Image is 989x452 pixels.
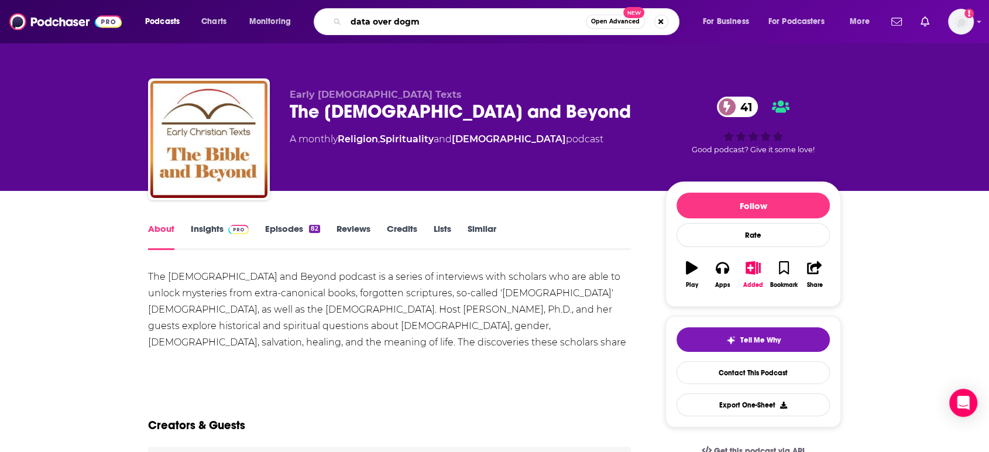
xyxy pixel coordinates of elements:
a: InsightsPodchaser Pro [191,223,249,250]
a: Spirituality [380,133,434,145]
img: Podchaser - Follow, Share and Rate Podcasts [9,11,122,33]
span: More [850,13,870,30]
button: Show profile menu [948,9,974,35]
button: Open AdvancedNew [586,15,645,29]
button: Follow [676,193,830,218]
span: Good podcast? Give it some love! [692,145,815,154]
span: Monitoring [249,13,291,30]
button: Share [799,254,830,296]
button: Added [738,254,768,296]
span: Tell Me Why [740,335,781,345]
span: Podcasts [145,13,180,30]
span: and [434,133,452,145]
div: 41Good podcast? Give it some love! [665,89,841,162]
button: open menu [842,12,884,31]
button: Export One-Sheet [676,393,830,416]
button: open menu [695,12,764,31]
div: Bookmark [770,282,798,289]
h2: Creators & Guests [148,418,245,433]
div: Open Intercom Messenger [949,389,977,417]
a: Lists [434,223,451,250]
button: open menu [761,12,842,31]
img: The Bible and Beyond [150,81,267,198]
img: User Profile [948,9,974,35]
a: Contact This Podcast [676,361,830,384]
span: , [378,133,380,145]
button: tell me why sparkleTell Me Why [676,327,830,352]
div: Apps [715,282,730,289]
a: [DEMOGRAPHIC_DATA] [452,133,566,145]
a: Similar [468,223,496,250]
img: Podchaser Pro [228,225,249,234]
span: Logged in as eerdmans [948,9,974,35]
button: open menu [137,12,195,31]
span: For Business [703,13,749,30]
div: The [DEMOGRAPHIC_DATA] and Beyond podcast is a series of interviews with scholars who are able to... [148,269,631,383]
a: Credits [387,223,417,250]
div: Share [806,282,822,289]
a: Religion [338,133,378,145]
div: Rate [676,223,830,247]
input: Search podcasts, credits, & more... [346,12,586,31]
div: Play [686,282,698,289]
span: 41 [729,97,758,117]
button: open menu [241,12,306,31]
a: Show notifications dropdown [887,12,906,32]
a: Show notifications dropdown [916,12,934,32]
div: Search podcasts, credits, & more... [325,8,691,35]
a: Reviews [336,223,370,250]
span: Open Advanced [591,19,640,25]
span: Early [DEMOGRAPHIC_DATA] Texts [290,89,462,100]
svg: Add a profile image [964,9,974,18]
div: Added [743,282,763,289]
img: tell me why sparkle [726,335,736,345]
span: For Podcasters [768,13,825,30]
button: Apps [707,254,737,296]
a: About [148,223,174,250]
a: Charts [194,12,233,31]
button: Play [676,254,707,296]
div: 82 [309,225,320,233]
span: Charts [201,13,226,30]
div: A monthly podcast [290,132,603,146]
a: 41 [717,97,758,117]
button: Bookmark [768,254,799,296]
span: New [623,7,644,18]
a: Episodes82 [265,223,320,250]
